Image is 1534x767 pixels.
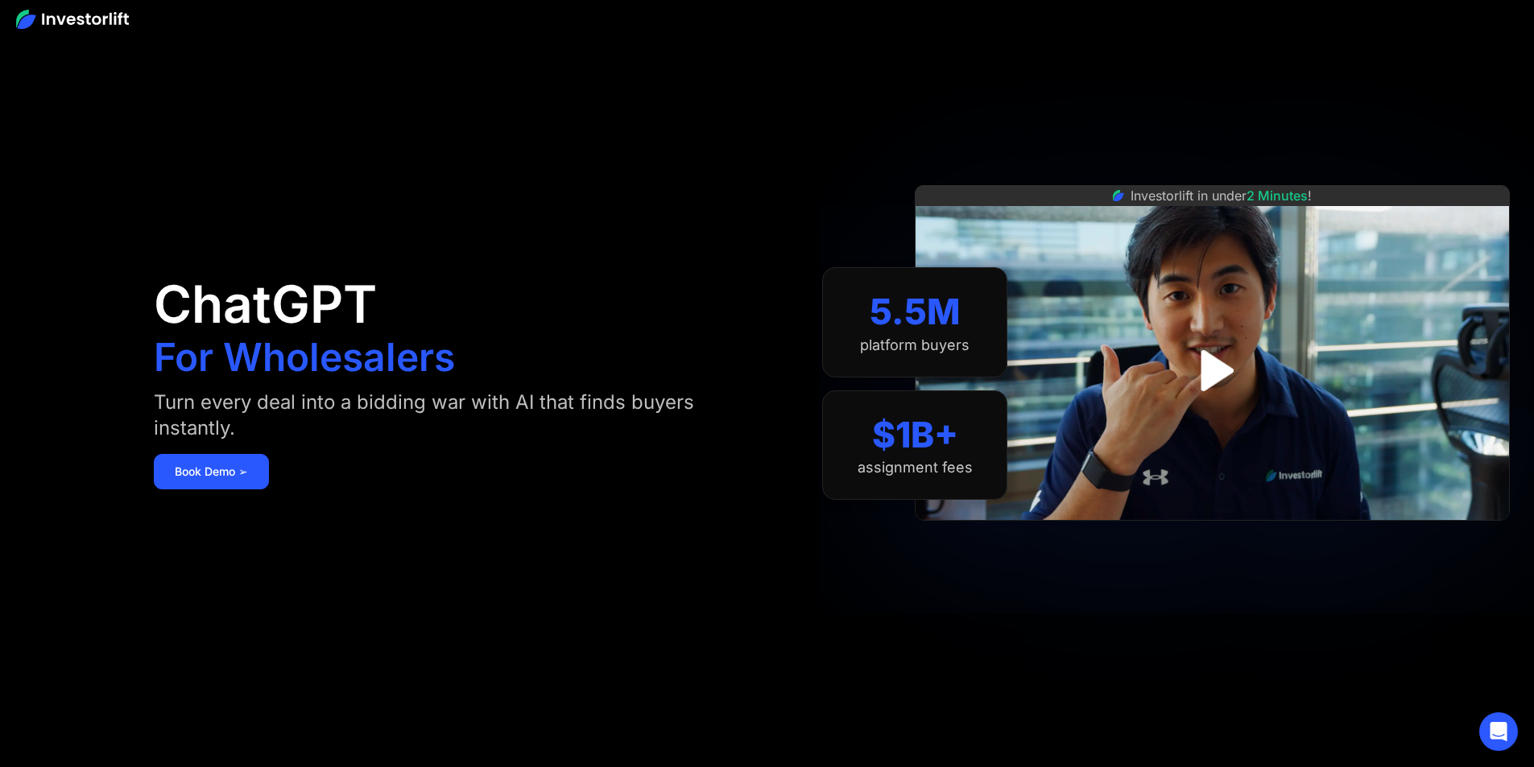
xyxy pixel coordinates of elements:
[154,390,734,441] div: Turn every deal into a bidding war with AI that finds buyers instantly.
[1131,186,1312,205] div: Investorlift in under !
[872,414,958,456] div: $1B+
[1479,712,1518,751] div: Open Intercom Messenger
[154,278,377,330] h1: ChatGPT
[1247,188,1308,204] span: 2 Minutes
[870,291,961,333] div: 5.5M
[1176,335,1248,406] a: open lightbox
[860,336,970,354] div: platform buyers
[858,459,973,476] div: assignment fees
[154,454,269,489] a: Book Demo ➢
[154,338,455,377] h1: For Wholesalers
[1092,529,1333,548] iframe: Customer reviews powered by Trustpilot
